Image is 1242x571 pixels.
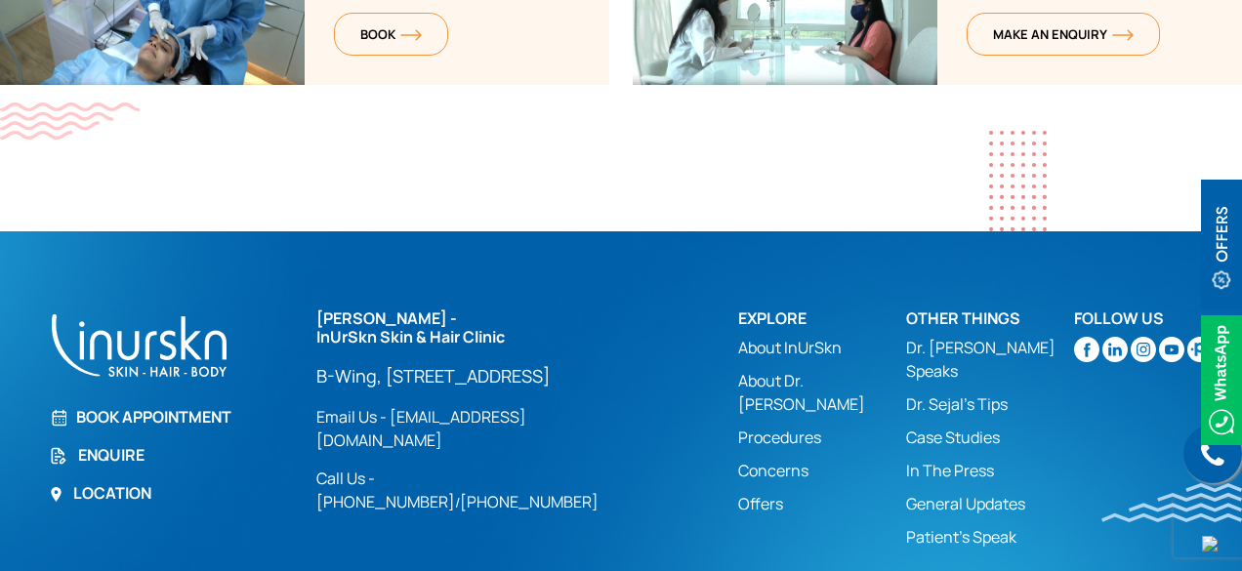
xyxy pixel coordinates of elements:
a: [PHONE_NUMBER] [460,491,599,512]
img: Location [49,487,63,502]
a: Procedures [738,426,906,449]
a: In The Press [906,459,1074,482]
a: General Updates [906,492,1074,515]
span: MAKE AN enquiry [993,25,1134,43]
a: Patient’s Speak [906,525,1074,549]
h2: [PERSON_NAME] - InUrSkn Skin & Hair Clinic [316,309,637,347]
a: MAKE AN enquiryorange-arrow [967,13,1160,56]
a: BOOKorange-arrow [334,13,448,56]
img: linkedin [1102,337,1128,362]
a: Email Us - [EMAIL_ADDRESS][DOMAIN_NAME] [316,405,637,452]
img: offerBt [1201,180,1242,309]
img: orange-arrow [400,29,422,41]
img: youtube [1159,337,1184,362]
a: Call Us - [PHONE_NUMBER] [316,468,455,512]
a: Whatsappicon [1201,367,1242,388]
img: dotes1 [989,131,1047,231]
a: Book Appointment [49,405,293,428]
img: bluewave [1101,483,1242,522]
img: Enquire [49,446,68,466]
img: inurskn-footer-logo [49,309,229,381]
span: BOOK [360,25,422,43]
a: Dr. [PERSON_NAME] Speaks [906,336,1074,383]
a: About Dr. [PERSON_NAME] [738,369,906,416]
img: instagram [1131,337,1156,362]
img: orange-arrow [1112,29,1134,41]
div: / [316,309,715,513]
img: Whatsappicon [1201,315,1242,445]
img: up-blue-arrow.svg [1202,536,1218,551]
a: Offers [738,492,906,515]
img: sejal-saheta-dermatologist [1187,337,1213,362]
h2: Explore [738,309,906,328]
h2: Follow Us [1074,309,1242,328]
img: Book Appointment [49,409,66,427]
a: About InUrSkn [738,336,906,359]
a: Dr. Sejal's Tips [906,392,1074,416]
a: Case Studies [906,426,1074,449]
a: Concerns [738,459,906,482]
a: B-Wing, [STREET_ADDRESS] [316,364,637,387]
img: facebook [1074,337,1099,362]
a: Location [49,481,293,505]
a: Enquire [49,443,293,467]
h2: Other Things [906,309,1074,328]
